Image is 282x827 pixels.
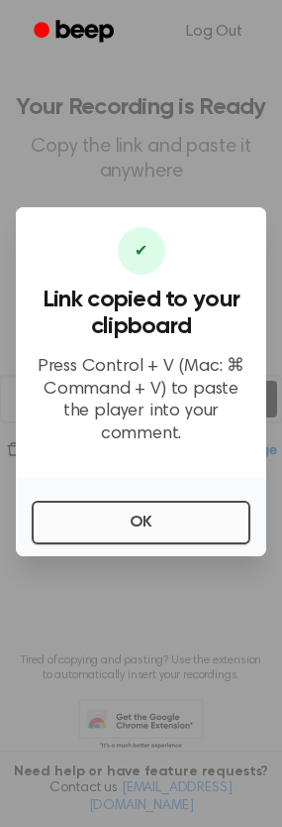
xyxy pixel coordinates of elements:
a: Beep [20,13,132,52]
button: OK [32,501,250,544]
a: Log Out [166,8,262,56]
h3: Link copied to your clipboard [32,287,250,340]
div: ✔ [118,227,165,275]
p: Press Control + V (Mac: ⌘ Command + V) to paste the player into your comment. [32,356,250,445]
